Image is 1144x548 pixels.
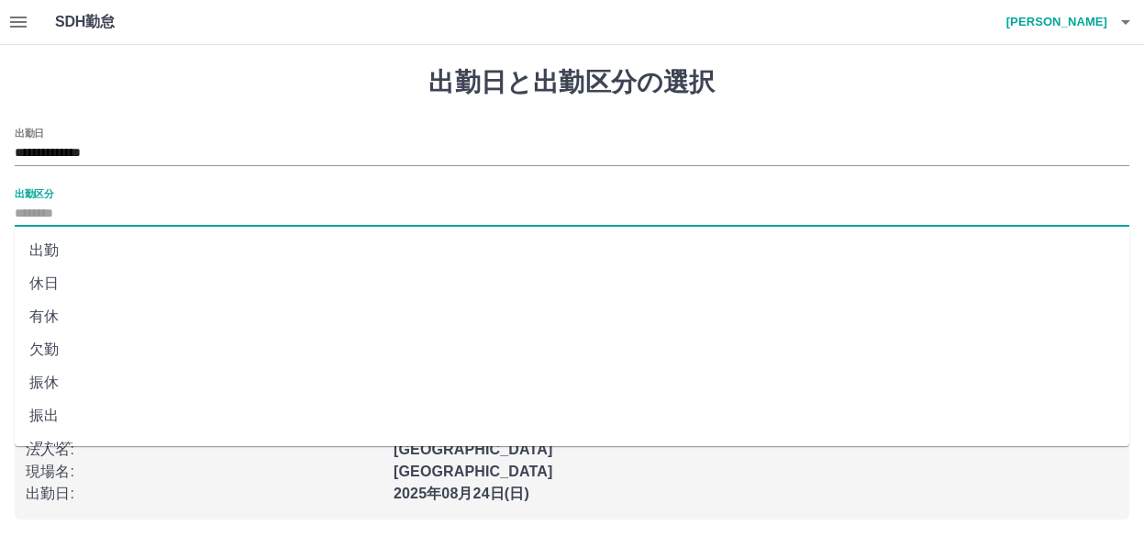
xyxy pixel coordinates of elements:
li: 振休 [15,366,1129,399]
li: 遅刻等 [15,432,1129,465]
li: 振出 [15,399,1129,432]
b: 2025年08月24日(日) [394,486,529,501]
li: 有休 [15,300,1129,333]
li: 欠勤 [15,333,1129,366]
li: 休日 [15,267,1129,300]
h1: 出勤日と出勤区分の選択 [15,67,1129,98]
p: 出勤日 : [26,483,383,505]
li: 出勤 [15,234,1129,267]
label: 出勤日 [15,126,44,140]
label: 出勤区分 [15,186,53,200]
p: 現場名 : [26,461,383,483]
b: [GEOGRAPHIC_DATA] [394,464,553,479]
